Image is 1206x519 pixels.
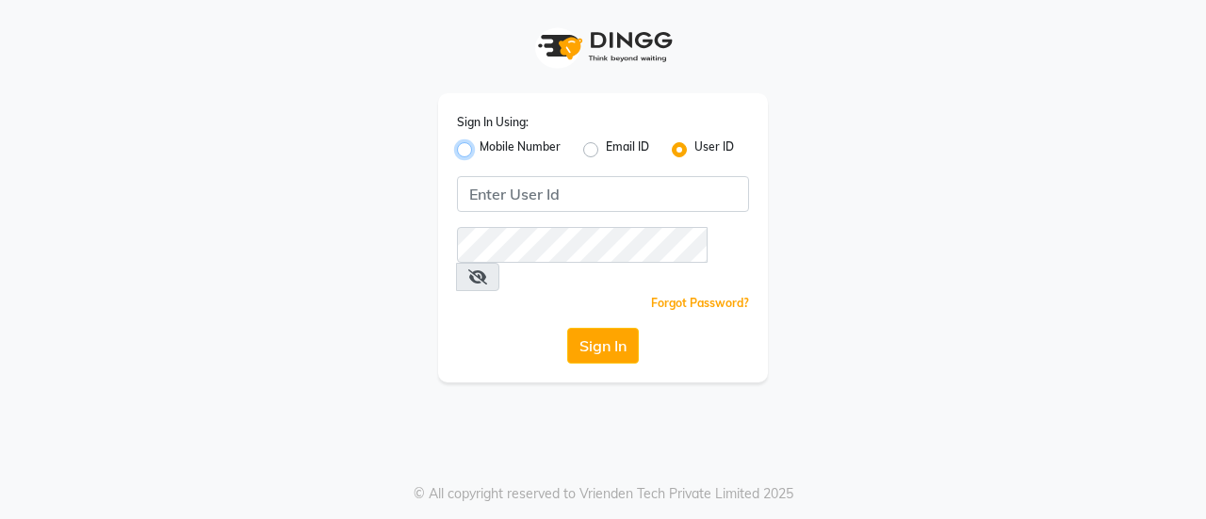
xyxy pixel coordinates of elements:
label: User ID [694,138,734,161]
label: Email ID [606,138,649,161]
a: Forgot Password? [651,296,749,310]
button: Sign In [567,328,639,364]
input: Username [457,176,749,212]
label: Mobile Number [480,138,561,161]
label: Sign In Using: [457,114,529,131]
img: logo1.svg [528,19,678,74]
input: Username [457,227,708,263]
